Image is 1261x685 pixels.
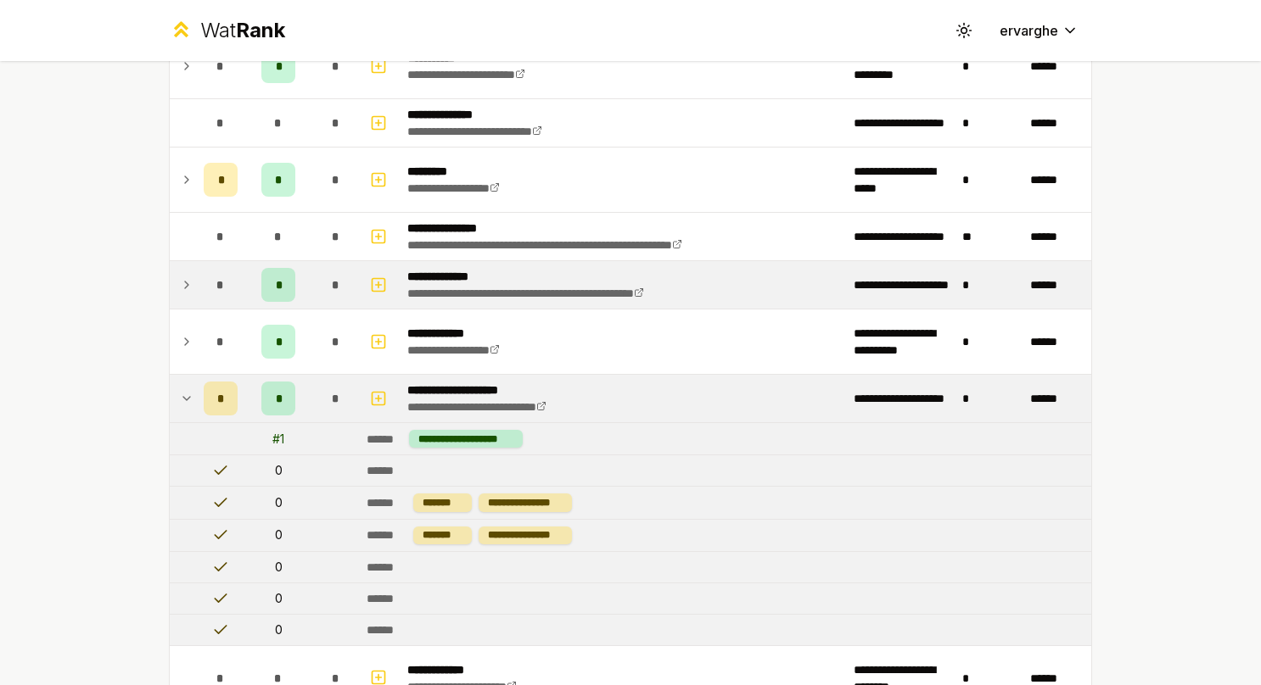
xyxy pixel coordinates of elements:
td: 0 [244,487,312,518]
td: 0 [244,455,312,486]
td: 0 [244,520,312,551]
a: WatRank [169,17,285,44]
td: 0 [244,615,312,645]
span: Rank [236,18,285,42]
td: 0 [244,583,312,614]
div: # 1 [272,431,284,448]
span: ervarghe [1000,20,1058,41]
td: 0 [244,552,312,582]
div: Wat [200,17,285,44]
button: ervarghe [986,15,1092,46]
